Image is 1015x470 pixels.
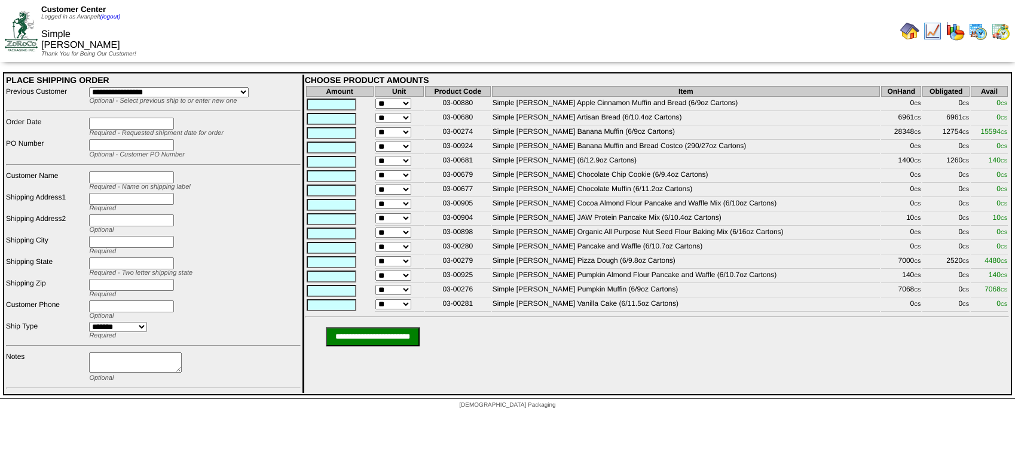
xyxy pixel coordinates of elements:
td: Simple [PERSON_NAME] Banana Muffin (6/9oz Cartons) [492,127,880,140]
td: 0 [922,270,970,283]
td: 6961 [881,112,921,125]
span: CS [962,287,969,293]
span: CS [914,244,921,250]
img: ZoRoCo_Logo(Green%26Foil)%20jpg.webp [5,11,38,51]
span: CS [962,259,969,264]
td: 03-00276 [425,284,491,297]
span: CS [914,187,921,192]
th: OnHand [881,86,921,97]
img: calendarprod.gif [968,21,988,41]
span: 0 [996,170,1007,179]
span: CS [1001,158,1007,164]
span: CS [962,187,969,192]
td: 0 [881,198,921,211]
span: Required [89,248,116,255]
img: home.gif [900,21,919,41]
span: CS [962,101,969,106]
td: Simple [PERSON_NAME] Pumpkin Muffin (6/9oz Cartons) [492,284,880,297]
th: Amount [306,86,374,97]
td: Shipping Address1 [5,192,87,213]
td: 03-00281 [425,299,491,312]
span: CS [1001,259,1007,264]
td: Ship Type [5,321,87,340]
span: Optional [89,312,114,320]
td: 0 [881,241,921,254]
td: Order Date [5,117,87,137]
span: Customer Center [41,5,106,14]
td: 03-00279 [425,256,491,269]
span: CS [1001,230,1007,235]
td: 28348 [881,127,921,140]
span: Required - Two letter shipping state [89,269,192,277]
span: CS [962,115,969,121]
span: Required [89,332,116,339]
span: Optional [89,226,114,234]
span: Required [89,291,116,298]
span: CS [1001,187,1007,192]
td: 0 [922,284,970,297]
span: CS [962,144,969,149]
span: CS [962,230,969,235]
span: 140 [989,271,1007,279]
span: CS [962,244,969,250]
span: CS [962,201,969,207]
td: Customer Phone [5,300,87,320]
span: CS [1001,101,1007,106]
td: Simple [PERSON_NAME] Pizza Dough (6/9.8oz Cartons) [492,256,880,269]
span: CS [914,144,921,149]
td: 03-00677 [425,184,491,197]
td: Customer Name [5,171,87,191]
td: 0 [922,184,970,197]
span: CS [914,101,921,106]
td: Notes [5,352,87,382]
span: CS [914,201,921,207]
td: 03-00924 [425,141,491,154]
td: 0 [881,141,921,154]
span: Logged in as Avanpelt [41,14,120,20]
span: CS [1001,244,1007,250]
span: Optional - Select previous ship to or enter new one [89,97,237,105]
span: CS [962,273,969,278]
span: CS [962,216,969,221]
td: Simple [PERSON_NAME] Artisan Bread (6/10.4oz Cartons) [492,112,880,125]
td: 10 [881,213,921,226]
span: 7068 [985,285,1007,293]
td: Previous Customer [5,87,87,105]
span: CS [1001,144,1007,149]
span: 0 [996,99,1007,107]
td: 6961 [922,112,970,125]
td: 03-00905 [425,198,491,211]
td: PO Number [5,139,87,159]
td: Shipping Zip [5,278,87,299]
span: CS [1001,173,1007,178]
th: Avail [971,86,1008,97]
td: 0 [881,170,921,183]
td: 03-00274 [425,127,491,140]
span: Optional [89,374,114,382]
td: 0 [881,184,921,197]
td: 0 [922,141,970,154]
span: 10 [993,213,1007,222]
td: Simple [PERSON_NAME] Vanilla Cake (6/11.5oz Cartons) [492,299,880,312]
span: Thank You for Being Our Customer! [41,51,136,57]
td: 140 [881,270,921,283]
span: CS [1001,302,1007,307]
div: PLACE SHIPPING ORDER [6,75,301,85]
a: (logout) [100,14,120,20]
td: 1400 [881,155,921,168]
td: Simple [PERSON_NAME] Cocoa Almond Flour Pancake and Waffle Mix (6/10oz Cartons) [492,198,880,211]
span: CS [914,216,921,221]
th: Product Code [425,86,491,97]
span: 0 [996,185,1007,193]
td: 03-00880 [425,98,491,111]
th: Item [492,86,880,97]
span: CS [1001,115,1007,121]
td: Shipping Address2 [5,214,87,234]
span: CS [914,173,921,178]
td: Shipping State [5,257,87,277]
span: 0 [996,242,1007,250]
span: Required - Requested shipment date for order [89,130,223,137]
span: CS [914,302,921,307]
span: CS [1001,130,1007,135]
th: Obligated [922,86,970,97]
